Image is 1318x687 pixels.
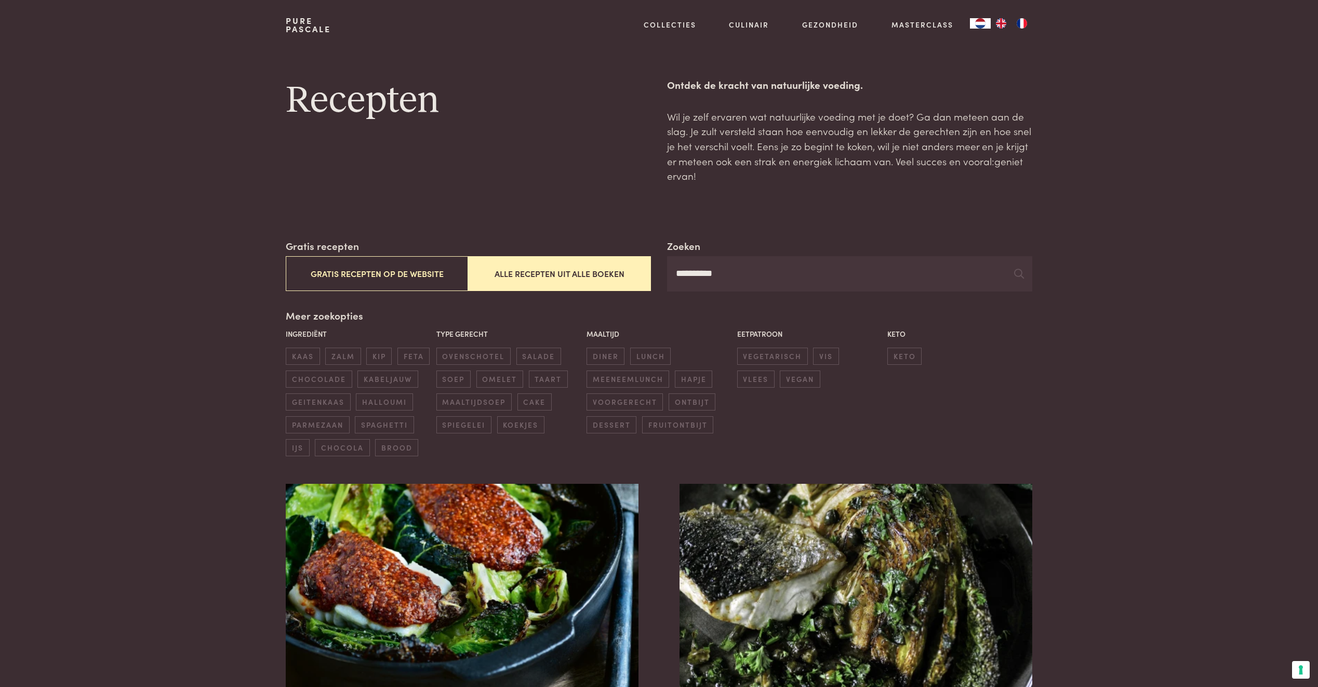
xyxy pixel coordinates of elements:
span: soep [436,371,471,388]
span: taart [529,371,568,388]
p: Type gerecht [436,328,581,339]
label: Gratis recepten [286,239,359,254]
h1: Recepten [286,77,650,124]
p: Eetpatroon [737,328,882,339]
span: vegetarisch [737,348,808,365]
button: Uw voorkeuren voor toestemming voor trackingtechnologieën [1292,661,1310,679]
span: brood [375,439,418,456]
span: chocola [315,439,369,456]
span: spiegelei [436,416,491,433]
div: Language [970,18,991,29]
a: Collecties [644,19,696,30]
span: meeneemlunch [587,371,669,388]
button: Gratis recepten op de website [286,256,468,291]
span: omelet [476,371,523,388]
a: FR [1011,18,1032,29]
span: kabeljauw [357,371,418,388]
span: lunch [630,348,671,365]
span: maaltijdsoep [436,393,512,411]
span: fruitontbijt [642,416,713,433]
span: geitenkaas [286,393,350,411]
a: EN [991,18,1011,29]
a: Gezondheid [802,19,858,30]
span: ijs [286,439,309,456]
span: salade [516,348,561,365]
aside: Language selected: Nederlands [970,18,1032,29]
p: Keto [887,328,1032,339]
a: NL [970,18,991,29]
span: vlees [737,371,775,388]
span: vis [813,348,838,365]
span: vegan [780,371,820,388]
span: zalm [325,348,361,365]
span: chocolade [286,371,352,388]
span: spaghetti [355,416,414,433]
label: Zoeken [667,239,700,254]
span: ovenschotel [436,348,511,365]
ul: Language list [991,18,1032,29]
span: cake [517,393,552,411]
button: Alle recepten uit alle boeken [468,256,650,291]
span: voorgerecht [587,393,663,411]
span: dessert [587,416,636,433]
p: Ingrediënt [286,328,431,339]
a: Culinair [729,19,769,30]
span: halloumi [356,393,412,411]
span: keto [887,348,922,365]
span: ontbijt [669,393,715,411]
p: Maaltijd [587,328,731,339]
span: hapje [675,371,712,388]
a: PurePascale [286,17,331,33]
span: koekjes [497,416,544,433]
span: kip [366,348,392,365]
span: kaas [286,348,319,365]
a: Masterclass [891,19,953,30]
p: Wil je zelf ervaren wat natuurlijke voeding met je doet? Ga dan meteen aan de slag. Je zult verst... [667,109,1032,183]
span: feta [397,348,430,365]
strong: Ontdek de kracht van natuurlijke voeding. [667,77,863,91]
span: diner [587,348,624,365]
span: parmezaan [286,416,349,433]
